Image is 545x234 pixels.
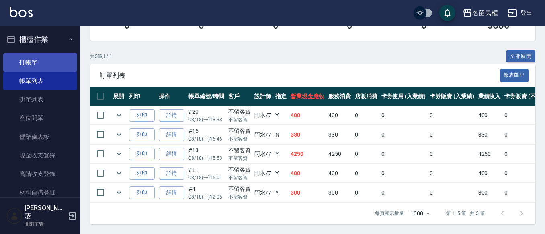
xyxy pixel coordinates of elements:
td: Y [273,183,289,202]
div: 名留民權 [472,8,498,18]
td: #20 [186,106,226,125]
p: 08/18 (一) 18:33 [188,116,224,123]
th: 操作 [157,87,186,106]
td: 300 [289,183,326,202]
button: 列印 [129,148,155,160]
th: 業績收入 [476,87,503,106]
button: 全部展開 [506,50,536,63]
img: Person [6,208,23,224]
button: 列印 [129,109,155,122]
p: 08/18 (一) 16:46 [188,135,224,143]
button: expand row [113,148,125,160]
th: 客戶 [226,87,253,106]
p: 共 5 筆, 1 / 1 [90,53,112,60]
p: 08/18 (一) 12:05 [188,193,224,201]
td: 4250 [476,145,503,164]
td: 400 [289,164,326,183]
td: 330 [326,125,353,144]
td: #15 [186,125,226,144]
td: 0 [353,164,379,183]
th: 帳單編號/時間 [186,87,226,106]
td: N [273,125,289,144]
td: 阿水 /7 [252,125,273,144]
p: 高階主管 [25,220,66,228]
td: 0 [379,145,428,164]
th: 服務消費 [326,87,353,106]
td: 0 [428,125,476,144]
div: 不留客資 [228,146,251,155]
td: 400 [476,164,503,183]
a: 詳情 [159,109,184,122]
th: 展開 [111,87,127,106]
td: 阿水 /7 [252,106,273,125]
p: 不留客資 [228,116,251,123]
td: 400 [289,106,326,125]
td: 阿水 /7 [252,164,273,183]
a: 高階收支登錄 [3,165,77,183]
p: 不留客資 [228,193,251,201]
button: expand row [113,109,125,121]
td: 0 [428,164,476,183]
a: 帳單列表 [3,72,77,90]
td: 300 [476,183,503,202]
td: #11 [186,164,226,183]
td: 阿水 /7 [252,145,273,164]
th: 指定 [273,87,289,106]
td: 4250 [326,145,353,164]
div: 不留客資 [228,108,251,116]
td: 0 [379,164,428,183]
td: 0 [428,106,476,125]
td: 300 [326,183,353,202]
td: 0 [428,145,476,164]
a: 詳情 [159,167,184,180]
td: #4 [186,183,226,202]
a: 詳情 [159,148,184,160]
td: 330 [289,125,326,144]
th: 卡券販賣 (入業績) [428,87,476,106]
a: 打帳單 [3,53,77,72]
p: 08/18 (一) 15:01 [188,174,224,181]
p: 不留客資 [228,155,251,162]
button: 登出 [504,6,535,21]
button: expand row [113,167,125,179]
th: 營業現金應收 [289,87,326,106]
td: Y [273,145,289,164]
a: 材料自購登錄 [3,183,77,202]
td: 0 [353,125,379,144]
th: 設計師 [252,87,273,106]
button: expand row [113,128,125,141]
span: 訂單列表 [100,72,500,80]
p: 不留客資 [228,174,251,181]
a: 報表匯出 [500,71,529,79]
td: 0 [379,106,428,125]
td: 0 [353,106,379,125]
button: 報表匯出 [500,69,529,82]
td: 0 [379,125,428,144]
button: expand row [113,186,125,199]
p: 08/18 (一) 15:53 [188,155,224,162]
a: 詳情 [159,128,184,141]
button: 列印 [129,128,155,141]
td: 阿水 /7 [252,183,273,202]
td: 0 [353,183,379,202]
div: 不留客資 [228,127,251,135]
td: 0 [428,183,476,202]
div: 不留客資 [228,166,251,174]
button: save [439,5,455,21]
td: 400 [476,106,503,125]
a: 營業儀表板 [3,128,77,146]
th: 列印 [127,87,157,106]
a: 詳情 [159,186,184,199]
td: 0 [353,145,379,164]
button: 列印 [129,186,155,199]
a: 掛單列表 [3,90,77,109]
td: 400 [326,106,353,125]
td: Y [273,106,289,125]
td: Y [273,164,289,183]
td: 330 [476,125,503,144]
p: 每頁顯示數量 [375,210,404,217]
a: 座位開單 [3,109,77,127]
td: 4250 [289,145,326,164]
button: 櫃檯作業 [3,29,77,50]
a: 現金收支登錄 [3,146,77,165]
